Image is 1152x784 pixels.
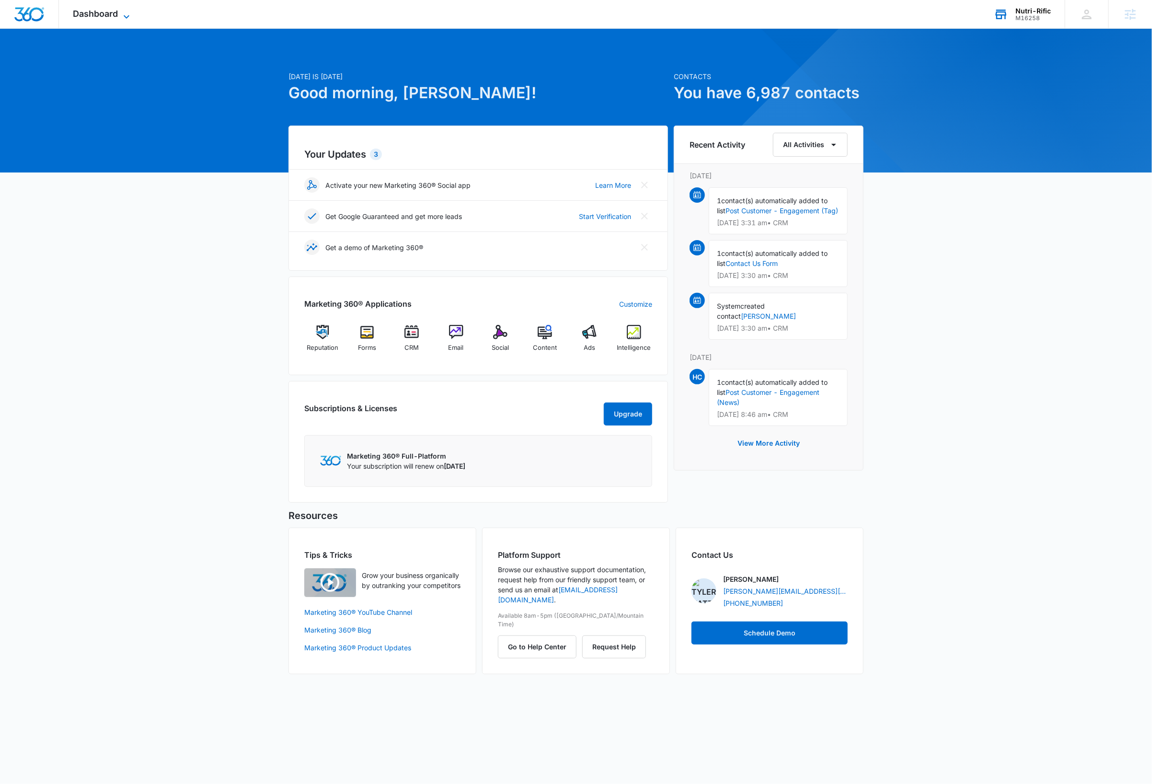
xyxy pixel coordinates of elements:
[498,635,576,658] button: Go to Help Center
[579,211,631,221] a: Start Verification
[582,635,646,658] button: Request Help
[690,171,848,181] p: [DATE]
[717,219,840,226] p: [DATE] 3:31 am • CRM
[320,456,341,466] img: Marketing 360 Logo
[349,325,386,359] a: Forms
[482,325,519,359] a: Social
[637,208,652,224] button: Close
[615,325,652,359] a: Intelligence
[582,643,646,651] a: Request Help
[449,343,464,353] span: Email
[288,81,668,104] h1: Good morning, [PERSON_NAME]!
[741,312,796,320] a: [PERSON_NAME]
[773,133,848,157] button: All Activities
[717,272,840,279] p: [DATE] 3:30 am • CRM
[347,451,465,461] p: Marketing 360® Full-Platform
[527,325,564,359] a: Content
[304,325,341,359] a: Reputation
[584,343,595,353] span: Ads
[1015,7,1051,15] div: account name
[674,71,864,81] p: Contacts
[717,196,721,205] span: 1
[717,302,740,310] span: System
[288,508,864,523] h5: Resources
[404,343,419,353] span: CRM
[674,81,864,104] h1: You have 6,987 contacts
[637,177,652,193] button: Close
[498,565,654,605] p: Browse our exhaustive support documentation, request help from our friendly support team, or send...
[723,586,848,596] a: [PERSON_NAME][EMAIL_ADDRESS][PERSON_NAME][DOMAIN_NAME]
[723,574,779,584] p: [PERSON_NAME]
[438,325,474,359] a: Email
[691,578,716,603] img: Tyler Hatton
[498,549,654,561] h2: Platform Support
[325,211,462,221] p: Get Google Guaranteed and get more leads
[73,9,118,19] span: Dashboard
[717,196,828,215] span: contact(s) automatically added to list
[304,607,461,617] a: Marketing 360® YouTube Channel
[726,207,838,215] a: Post Customer - Engagement (Tag)
[723,598,783,608] a: [PHONE_NUMBER]
[617,343,651,353] span: Intelligence
[304,643,461,653] a: Marketing 360® Product Updates
[717,325,840,332] p: [DATE] 3:30 am • CRM
[288,71,668,81] p: [DATE] is [DATE]
[307,343,338,353] span: Reputation
[595,180,631,190] a: Learn More
[533,343,557,353] span: Content
[358,343,376,353] span: Forms
[717,411,840,418] p: [DATE] 8:46 am • CRM
[304,549,461,561] h2: Tips & Tricks
[619,299,652,309] a: Customize
[717,249,721,257] span: 1
[492,343,509,353] span: Social
[325,180,471,190] p: Activate your new Marketing 360® Social app
[691,549,848,561] h2: Contact Us
[370,149,382,160] div: 3
[728,432,809,455] button: View More Activity
[690,369,705,384] span: HC
[304,403,397,422] h2: Subscriptions & Licenses
[304,625,461,635] a: Marketing 360® Blog
[717,378,828,396] span: contact(s) automatically added to list
[498,611,654,629] p: Available 8am-5pm ([GEOGRAPHIC_DATA]/Mountain Time)
[1015,15,1051,22] div: account id
[498,586,618,604] a: [EMAIL_ADDRESS][DOMAIN_NAME]
[690,352,848,362] p: [DATE]
[726,259,778,267] a: Contact Us Form
[498,643,582,651] a: Go to Help Center
[304,147,652,161] h2: Your Updates
[325,242,423,253] p: Get a demo of Marketing 360®
[717,302,765,320] span: created contact
[347,461,465,471] p: Your subscription will renew on
[604,403,652,426] button: Upgrade
[690,139,745,150] h6: Recent Activity
[304,298,412,310] h2: Marketing 360® Applications
[393,325,430,359] a: CRM
[637,240,652,255] button: Close
[717,388,819,406] a: Post Customer - Engagement (News)
[717,249,828,267] span: contact(s) automatically added to list
[717,378,721,386] span: 1
[571,325,608,359] a: Ads
[304,568,356,597] img: Quick Overview Video
[444,462,465,470] span: [DATE]
[362,570,461,590] p: Grow your business organically by outranking your competitors
[691,622,848,645] button: Schedule Demo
